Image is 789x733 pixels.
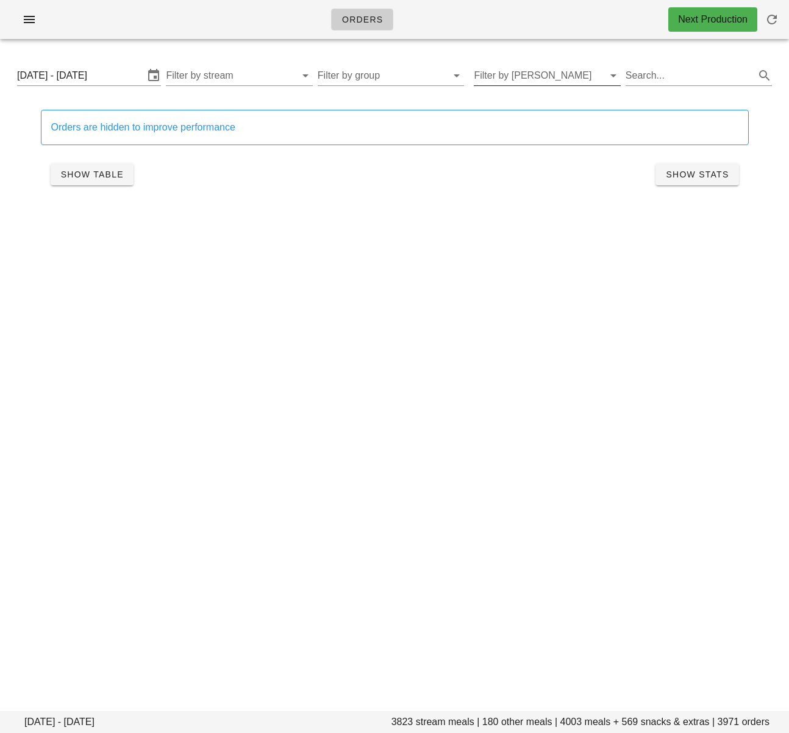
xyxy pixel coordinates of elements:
[678,12,748,27] div: Next Production
[474,66,620,85] div: Filter by [PERSON_NAME]
[51,163,134,185] button: Show Table
[331,9,394,30] a: Orders
[166,66,312,85] div: Filter by stream
[51,120,738,135] div: Orders are hidden to improve performance
[655,163,738,185] button: Show Stats
[60,170,124,179] span: Show Table
[341,15,384,24] span: Orders
[665,170,729,179] span: Show Stats
[318,66,464,85] div: Filter by group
